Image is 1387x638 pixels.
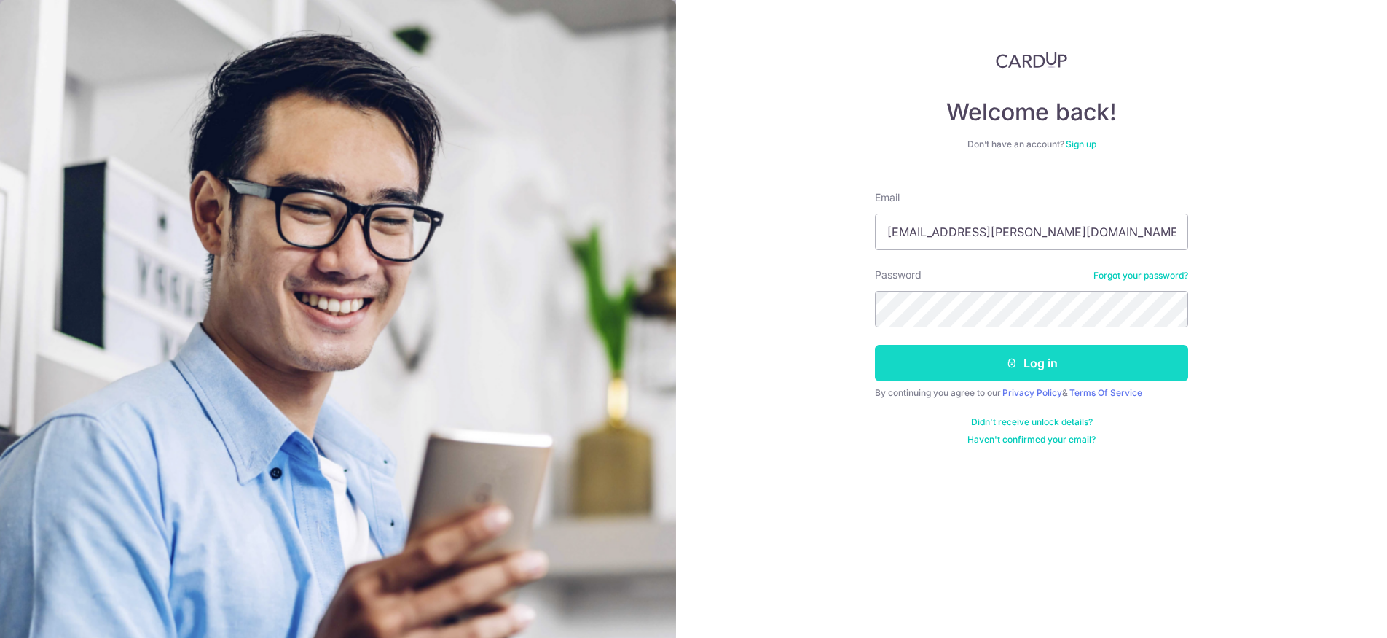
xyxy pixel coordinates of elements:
[1093,270,1188,281] a: Forgot your password?
[875,139,1188,150] div: Don’t have an account?
[875,345,1188,381] button: Log in
[996,51,1067,69] img: CardUp Logo
[1069,387,1142,398] a: Terms Of Service
[971,416,1093,428] a: Didn't receive unlock details?
[967,434,1096,446] a: Haven't confirmed your email?
[875,98,1188,127] h4: Welcome back!
[875,387,1188,399] div: By continuing you agree to our &
[875,214,1188,250] input: Enter your Email
[1002,387,1062,398] a: Privacy Policy
[1066,139,1096,149] a: Sign up
[875,268,922,282] label: Password
[875,190,900,205] label: Email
